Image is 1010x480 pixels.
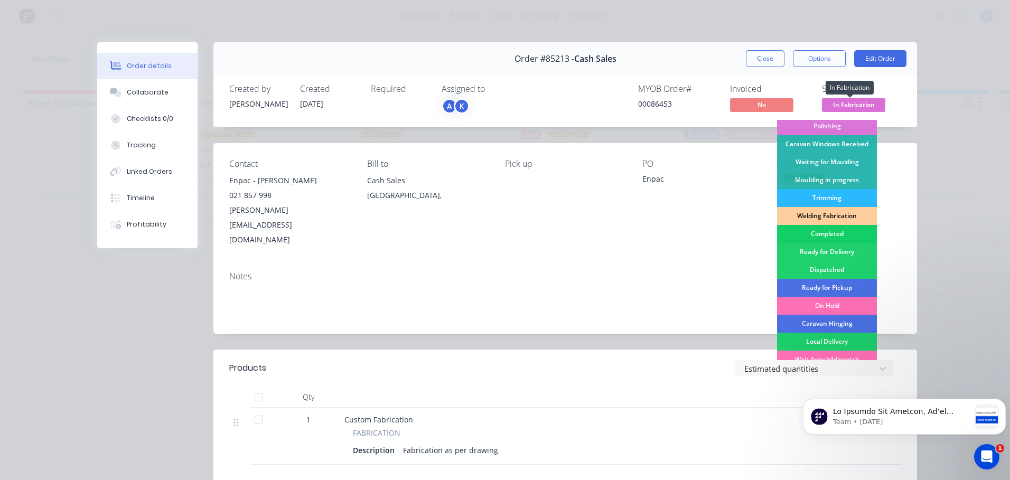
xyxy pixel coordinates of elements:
div: 00086453 [638,98,717,109]
span: FABRICATION [353,427,400,438]
div: Timeline [127,193,155,203]
div: Ready for Pickup [777,279,877,297]
div: Dispatched [777,261,877,279]
div: [PERSON_NAME][EMAIL_ADDRESS][DOMAIN_NAME] [229,203,350,247]
button: Close [746,50,784,67]
div: Cash Sales [367,173,488,188]
div: Status [822,84,901,94]
div: Created by [229,84,287,94]
div: Cash Sales[GEOGRAPHIC_DATA], [367,173,488,207]
span: [DATE] [300,99,323,109]
div: Created [300,84,358,94]
div: Ready for Delivery [777,243,877,261]
div: Enpac - [PERSON_NAME]021 857 998[PERSON_NAME][EMAIL_ADDRESS][DOMAIN_NAME] [229,173,350,247]
div: Checklists 0/0 [127,114,173,124]
div: Order details [127,61,172,71]
div: Description [353,443,399,458]
div: Required [371,84,429,94]
div: Moulding in progress [777,171,877,189]
div: Linked Orders [127,167,172,176]
button: Profitability [97,211,198,238]
button: Order details [97,53,198,79]
span: In Fabrication [822,98,885,111]
iframe: Intercom notifications message [799,378,1010,451]
div: Caravan Windows Received [777,135,877,153]
span: 1 [306,414,311,425]
button: Collaborate [97,79,198,106]
div: Trimming [777,189,877,207]
div: Assigned to [442,84,547,94]
span: Cash Sales [574,54,616,64]
div: [GEOGRAPHIC_DATA], [367,188,488,203]
div: Fabrication as per drawing [399,443,502,458]
iframe: Intercom live chat [974,444,999,469]
button: Edit Order [854,50,906,67]
div: Enpac - [PERSON_NAME] [229,173,350,188]
span: 1 [996,444,1004,453]
div: Completed [777,225,877,243]
div: Welding Fabrication [777,207,877,225]
div: Profitability [127,220,166,229]
div: A [442,98,457,114]
div: Wait 4pay b4dispatch [777,351,877,369]
button: Checklists 0/0 [97,106,198,132]
button: Timeline [97,185,198,211]
div: Waiting for Moulding [777,153,877,171]
button: Options [793,50,846,67]
button: Tracking [97,132,198,158]
div: Pick up [505,159,626,169]
div: Contact [229,159,350,169]
button: AK [442,98,470,114]
div: Caravan Hinging [777,315,877,333]
div: K [454,98,470,114]
div: MYOB Order # [638,84,717,94]
div: Invoiced [730,84,809,94]
div: Bill to [367,159,488,169]
button: In Fabrication [822,98,885,114]
div: Qty [277,387,340,408]
div: [PERSON_NAME] [229,98,287,109]
p: Message from Team, sent 3w ago [34,40,172,49]
div: Notes [229,271,901,281]
div: PO [642,159,763,169]
span: Order #85213 - [515,54,574,64]
div: Enpac [642,173,763,188]
span: No [730,98,793,111]
button: Linked Orders [97,158,198,185]
span: Custom Fabrication [344,415,413,425]
div: On Hold [777,297,877,315]
div: Local Delivery [777,333,877,351]
div: Products [229,362,266,374]
div: 021 857 998 [229,188,350,203]
div: Polishing [777,117,877,135]
div: Collaborate [127,88,169,97]
div: Tracking [127,140,156,150]
div: In Fabrication [826,81,874,95]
